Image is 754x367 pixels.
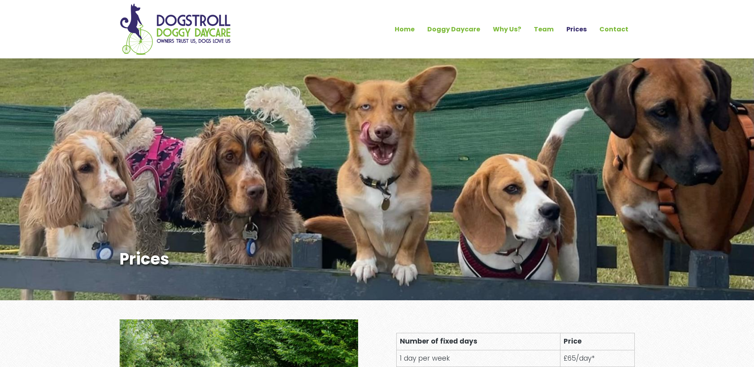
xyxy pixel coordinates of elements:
[487,23,527,36] a: Why Us?
[388,23,421,36] a: Home
[120,249,416,268] h1: Prices
[560,333,634,350] th: Price
[120,3,231,55] img: Home
[421,23,487,36] a: Doggy Daycare
[560,23,593,36] a: Prices
[527,23,560,36] a: Team
[593,23,635,36] a: Contact
[560,350,634,367] td: £65/day*
[396,350,560,367] td: 1 day per week
[396,333,560,350] th: Number of fixed days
